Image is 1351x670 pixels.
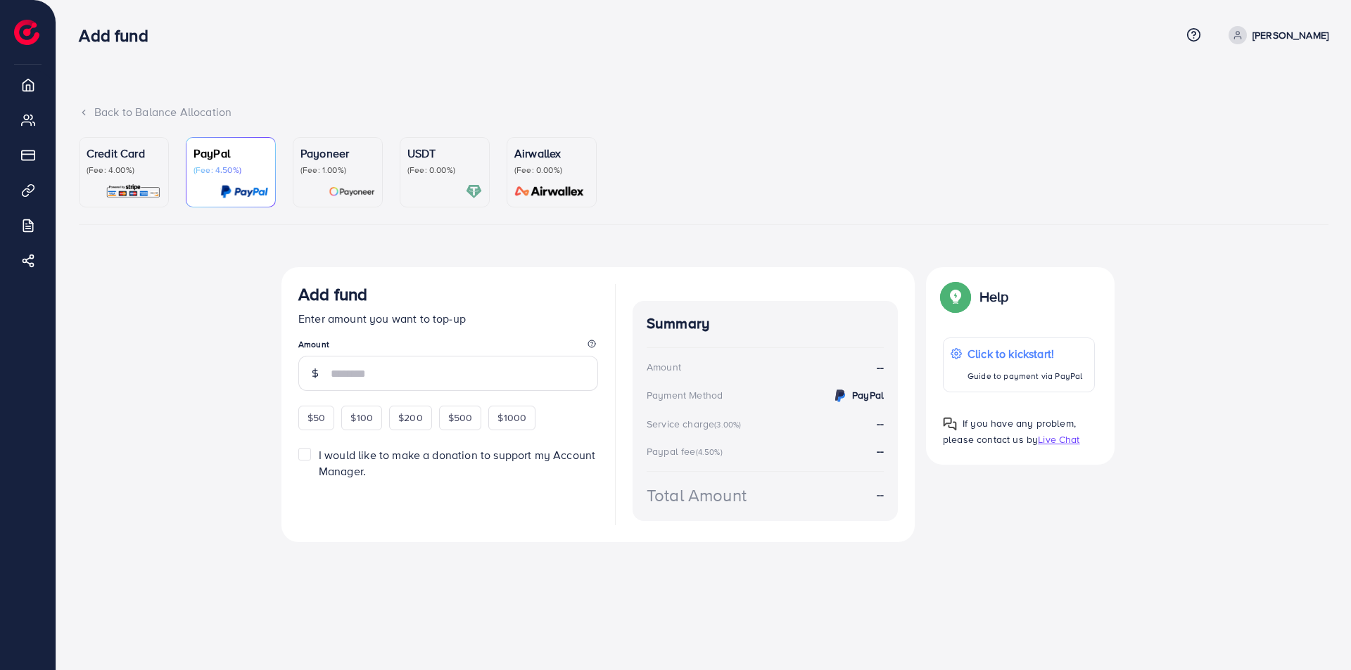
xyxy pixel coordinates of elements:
img: card [510,183,589,200]
span: $200 [398,411,423,425]
img: Popup guide [943,417,957,431]
h3: Add fund [79,25,159,46]
span: $500 [448,411,473,425]
a: [PERSON_NAME] [1223,26,1328,44]
h4: Summary [647,315,884,333]
p: Click to kickstart! [968,345,1082,362]
p: (Fee: 4.50%) [194,165,268,176]
p: PayPal [194,145,268,162]
img: Popup guide [943,284,968,309]
span: $50 [307,411,325,425]
span: Live Chat [1038,432,1079,446]
p: (Fee: 4.00%) [87,165,161,176]
div: Paypal fee [647,444,727,458]
small: (4.50%) [696,446,723,458]
legend: Amount [298,338,598,356]
img: logo [14,20,39,45]
div: Back to Balance Allocation [79,104,1328,120]
span: $100 [350,411,373,425]
p: Credit Card [87,145,161,162]
p: (Fee: 0.00%) [407,165,482,176]
strong: -- [877,487,884,503]
img: card [220,183,268,200]
strong: -- [877,415,884,431]
span: I would like to make a donation to support my Account Manager. [319,447,595,479]
p: Help [979,288,1009,305]
img: card [106,183,161,200]
p: (Fee: 1.00%) [300,165,375,176]
strong: -- [877,359,884,375]
h3: Add fund [298,284,367,304]
p: Enter amount you want to top-up [298,310,598,327]
p: Airwallex [514,145,589,162]
p: (Fee: 0.00%) [514,165,589,176]
span: $1000 [497,411,526,425]
p: [PERSON_NAME] [1252,27,1328,44]
strong: PayPal [852,388,884,402]
img: credit [832,387,849,404]
small: (3.00%) [714,419,741,430]
div: Total Amount [647,483,747,508]
div: Amount [647,360,681,374]
p: USDT [407,145,482,162]
p: Guide to payment via PayPal [968,368,1082,385]
span: If you have any problem, please contact us by [943,416,1076,446]
p: Payoneer [300,145,375,162]
strong: -- [877,443,884,458]
iframe: Chat [1291,607,1340,659]
div: Payment Method [647,388,723,402]
img: card [466,183,482,200]
div: Service charge [647,417,745,431]
img: card [329,183,375,200]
